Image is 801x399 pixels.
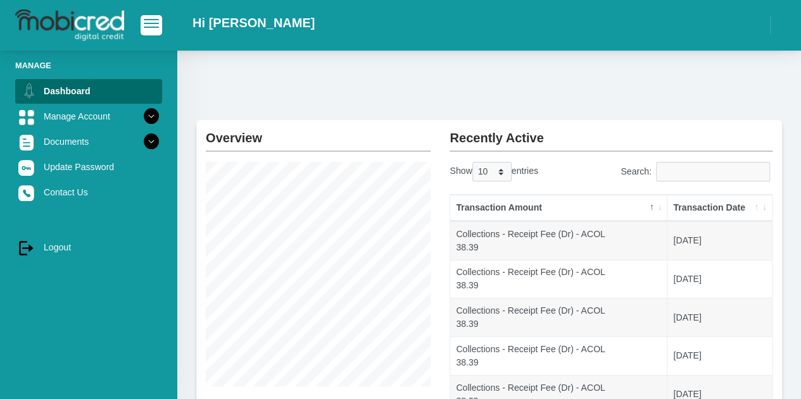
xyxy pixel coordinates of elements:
th: Transaction Amount: activate to sort column descending [450,195,667,221]
td: [DATE] [667,336,772,375]
label: Show entries [450,162,538,181]
h2: Hi [PERSON_NAME] [192,15,315,30]
input: Search: [656,162,770,181]
td: [DATE] [667,221,772,260]
td: [DATE] [667,298,772,336]
td: Collections - Receipt Fee (Dr) - ACOL 38.39 [450,221,667,260]
img: logo-mobicred.svg [15,9,124,41]
td: Collections - Receipt Fee (Dr) - ACOL 38.39 [450,298,667,336]
td: Collections - Receipt Fee (Dr) - ACOL 38.39 [450,260,667,298]
a: Documents [15,130,162,154]
td: [DATE] [667,260,772,298]
h2: Overview [206,120,431,145]
h2: Recently Active [450,120,773,145]
a: Contact Us [15,180,162,204]
a: Update Password [15,155,162,179]
a: Manage Account [15,104,162,128]
select: Showentries [472,162,512,181]
td: Collections - Receipt Fee (Dr) - ACOL 38.39 [450,336,667,375]
li: Manage [15,59,162,71]
th: Transaction Date: activate to sort column ascending [667,195,772,221]
a: Dashboard [15,79,162,103]
a: Logout [15,235,162,259]
label: Search: [621,162,773,181]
